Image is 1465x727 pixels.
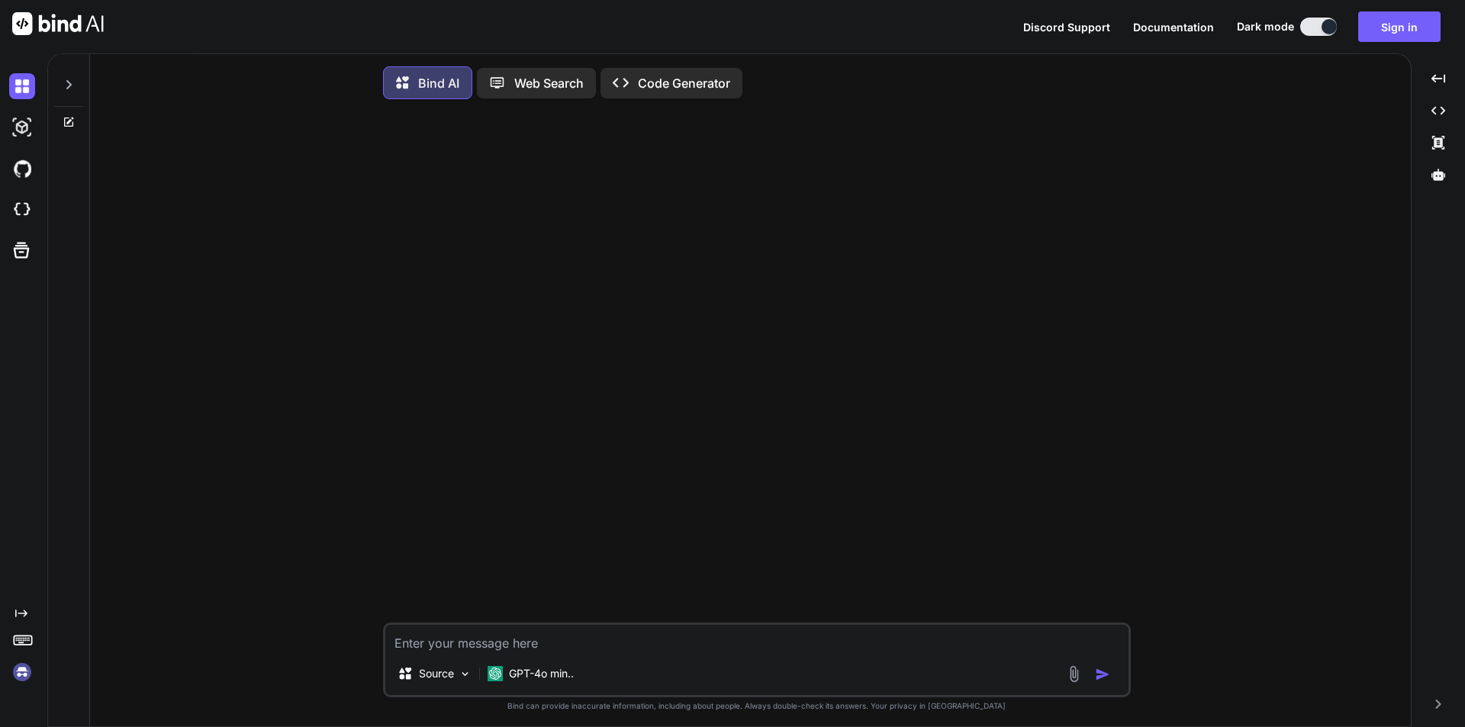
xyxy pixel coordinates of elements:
img: darkChat [9,73,35,99]
p: Source [419,666,454,681]
span: Documentation [1133,21,1214,34]
button: Discord Support [1023,19,1110,35]
span: Discord Support [1023,21,1110,34]
img: darkAi-studio [9,114,35,140]
p: Bind can provide inaccurate information, including about people. Always double-check its answers.... [383,700,1131,712]
p: GPT-4o min.. [509,666,574,681]
img: cloudideIcon [9,197,35,223]
button: Documentation [1133,19,1214,35]
button: Sign in [1358,11,1441,42]
img: githubDark [9,156,35,182]
img: Pick Models [459,667,472,680]
img: attachment [1065,665,1083,683]
img: signin [9,659,35,685]
img: icon [1095,667,1110,682]
img: GPT-4o mini [488,666,503,681]
p: Code Generator [638,74,730,92]
img: Bind AI [12,12,104,35]
p: Web Search [514,74,584,92]
span: Dark mode [1237,19,1294,34]
p: Bind AI [418,74,459,92]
